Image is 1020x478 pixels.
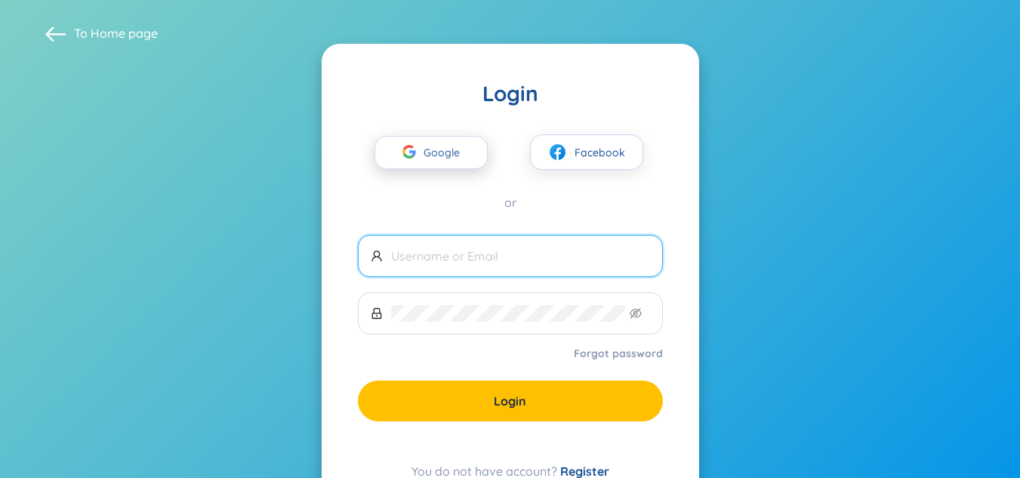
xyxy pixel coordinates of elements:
a: Forgot password [574,346,663,361]
span: Login [494,393,526,409]
button: Google [374,136,488,169]
img: facebook [548,143,567,162]
span: user [371,250,383,262]
span: lock [371,307,383,319]
div: Login [358,80,663,107]
button: Login [358,381,663,421]
span: To [74,25,158,42]
span: eye-invisible [630,307,642,319]
div: or [358,194,663,211]
button: facebookFacebook [530,134,643,170]
span: Facebook [575,144,625,161]
a: Home page [91,26,158,41]
input: Username or Email [391,248,650,264]
span: Google [424,137,467,168]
